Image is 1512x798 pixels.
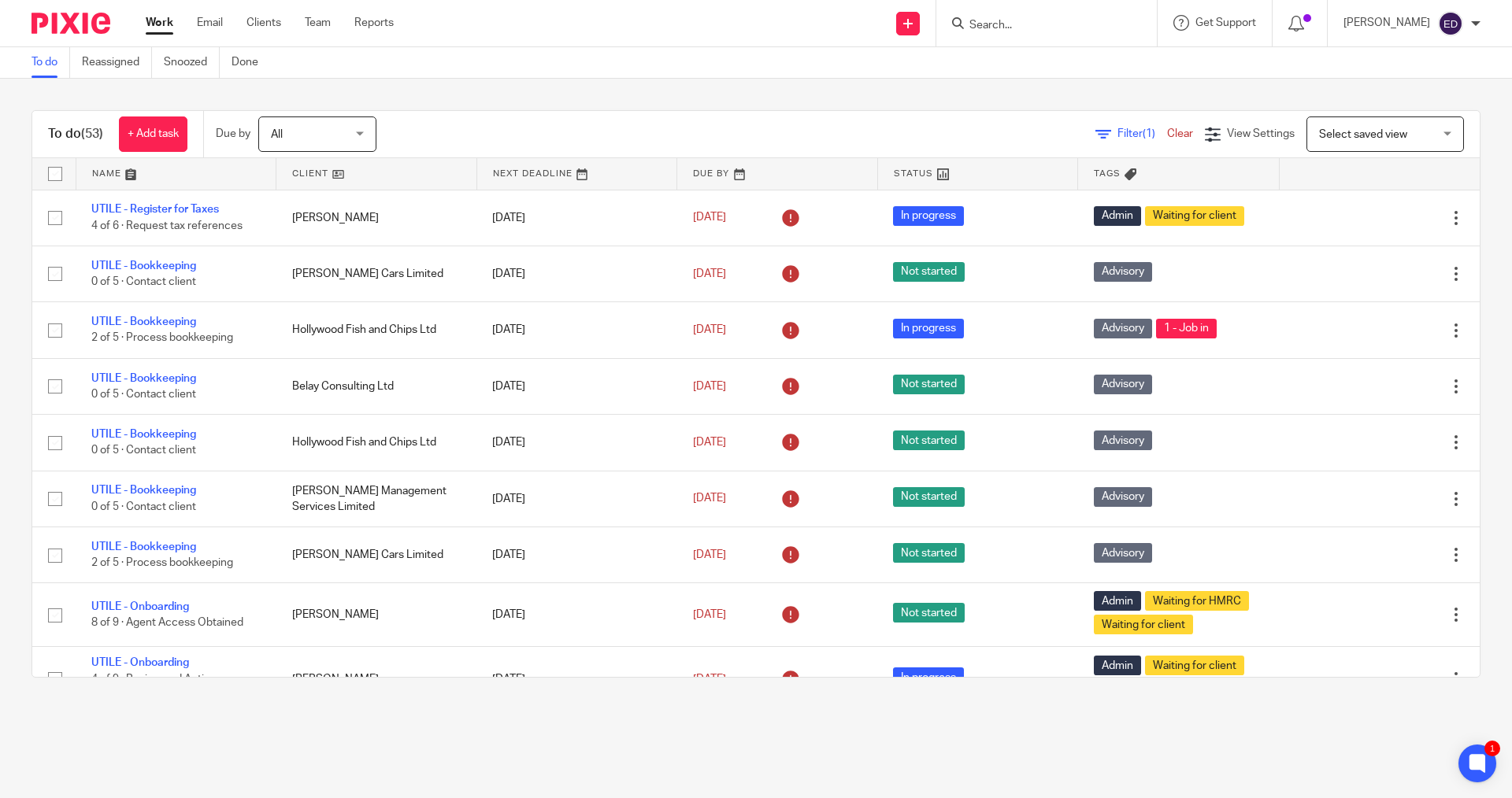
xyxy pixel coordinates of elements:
a: To do [31,47,70,78]
a: Snoozed [164,47,220,78]
span: 4 of 9 · Review and Action Previous Step [91,674,217,701]
td: Hollywood Fish and Chips Ltd [276,415,477,471]
span: (53) [81,127,103,140]
span: Tags [1094,169,1121,178]
td: [PERSON_NAME] Cars Limited [276,527,477,583]
td: [DATE] [476,302,677,358]
span: Admin [1094,656,1141,675]
a: Work [146,15,173,31]
span: 0 of 5 · Contact client [91,389,196,400]
p: Due by [216,126,250,142]
a: Clients [246,15,281,31]
span: [DATE] [693,674,726,685]
span: Not started [893,375,965,394]
span: All [271,129,283,140]
span: [DATE] [693,437,726,448]
span: Not started [893,262,965,282]
a: UTILE - Bookkeeping [91,260,196,272]
td: [PERSON_NAME] [276,583,477,647]
td: [PERSON_NAME] Cars Limited [276,246,477,301]
td: [DATE] [476,190,677,246]
span: Not started [893,603,965,623]
span: Advisory [1094,430,1152,450]
span: Get Support [1195,17,1256,28]
span: [DATE] [693,549,726,560]
span: [DATE] [693,609,726,620]
p: [PERSON_NAME] [1343,15,1430,31]
input: Search [968,19,1110,33]
span: [DATE] [693,324,726,335]
a: Email [197,15,223,31]
span: (1) [1143,128,1155,139]
span: Filter [1117,128,1167,139]
a: UTILE - Register for Taxes [91,204,219,215]
span: In progress [893,319,964,338]
td: [DATE] [476,415,677,471]
span: Advisory [1094,487,1152,507]
span: 0 of 5 · Contact client [91,501,196,512]
a: UTILE - Bookkeeping [91,429,196,440]
span: [DATE] [693,493,726,504]
a: UTILE - Bookkeeping [91,541,196,552]
span: In progress [893,667,964,687]
span: 0 of 5 · Contact client [91,445,196,456]
a: Done [232,47,270,78]
span: 1 - Job in [1156,319,1217,338]
img: Pixie [31,13,110,34]
span: Select saved view [1319,129,1407,140]
h1: To do [48,126,103,142]
span: Advisory [1094,543,1152,563]
a: Reports [354,15,394,31]
img: svg%3E [1438,11,1463,36]
span: Not started [893,543,965,563]
span: Advisory [1094,375,1152,394]
a: Team [305,15,331,31]
a: UTILE - Bookkeeping [91,485,196,496]
span: Admin [1094,206,1141,226]
span: Waiting for HMRC [1145,591,1249,611]
span: Admin [1094,591,1141,611]
td: [DATE] [476,358,677,414]
a: UTILE - Onboarding [91,601,189,612]
a: UTILE - Bookkeeping [91,316,196,327]
span: 0 of 5 · Contact client [91,276,196,287]
td: [DATE] [476,527,677,583]
a: UTILE - Onboarding [91,657,189,668]
td: [DATE] [476,471,677,526]
span: View Settings [1227,128,1295,139]
td: [DATE] [476,583,677,647]
a: Clear [1167,128,1193,139]
span: Not started [893,430,965,450]
span: Waiting for client [1145,656,1244,675]
td: [DATE] [476,246,677,301]
span: Advisory [1094,319,1152,338]
a: + Add task [119,116,187,152]
span: In progress [893,206,964,226]
span: 2 of 5 · Process bookkeeping [91,557,233,568]
span: 2 of 5 · Process bookkeeping [91,333,233,344]
td: [PERSON_NAME] [276,647,477,711]
span: Not started [893,487,965,507]
a: Reassigned [82,47,152,78]
td: Hollywood Fish and Chips Ltd [276,302,477,358]
td: [DATE] [476,647,677,711]
span: Advisory [1094,262,1152,282]
div: 1 [1484,741,1500,756]
span: [DATE] [693,212,726,224]
span: 8 of 9 · Agent Access Obtained [91,618,243,629]
span: [DATE] [693,381,726,392]
span: 4 of 6 · Request tax references [91,220,243,231]
span: Waiting for client [1145,206,1244,226]
td: Belay Consulting Ltd [276,358,477,414]
td: [PERSON_NAME] [276,190,477,246]
a: UTILE - Bookkeeping [91,373,196,384]
span: Waiting for client [1094,615,1193,634]
td: [PERSON_NAME] Management Services Limited [276,471,477,526]
span: [DATE] [693,268,726,279]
